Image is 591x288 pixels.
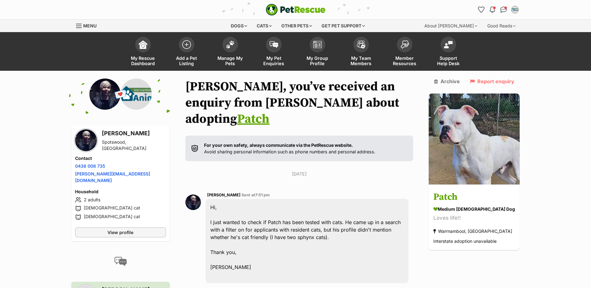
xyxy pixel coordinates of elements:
[260,55,288,66] span: My Pet Enquiries
[499,5,509,15] a: Conversations
[173,55,201,66] span: Add a Pet Listing
[490,7,495,13] img: notifications-46538b983faf8c2785f20acdc204bb7945ddae34d4c08c2a6579f10ce5e182be.svg
[391,55,419,66] span: Member Resources
[121,79,152,110] img: Warrnambool Animal Shelter profile pic
[347,55,375,66] span: My Team Members
[207,193,241,197] span: [PERSON_NAME]
[420,20,482,32] div: About [PERSON_NAME]
[185,170,413,177] p: [DATE]
[433,227,512,236] div: Warrnambool, [GEOGRAPHIC_DATA]
[433,190,515,204] h3: Patch
[89,79,121,110] img: Amanda Mason profile pic
[313,41,322,48] img: group-profile-icon-3fa3cf56718a62981997c0bc7e787c4b2cf8bcc04b72c1350f741eb67cf2f40e.svg
[102,139,166,151] div: Spotswood, [GEOGRAPHIC_DATA]
[226,20,251,32] div: Dogs
[433,214,515,223] div: Loves life!!
[102,129,166,138] h3: [PERSON_NAME]
[204,142,353,148] strong: For your own safety, always communicate via the PetRescue website.
[75,205,166,212] li: [DEMOGRAPHIC_DATA] cat
[510,5,520,15] button: My account
[433,239,497,244] span: Interstate adoption unavailable
[476,5,520,15] ul: Account quick links
[317,20,369,32] div: Get pet support
[121,34,165,71] a: My Rescue Dashboard
[75,196,166,204] li: 2 adults
[252,20,276,32] div: Cats
[383,34,427,71] a: Member Resources
[357,41,365,49] img: team-members-icon-5396bd8760b3fe7c0b43da4ab00e1e3bb1a5d9ba89233759b79545d2d3fc5d0d.svg
[216,55,244,66] span: Manage My Pets
[427,34,470,71] a: Support Help Desk
[208,34,252,71] a: Manage My Pets
[483,20,520,32] div: Good Reads
[114,88,128,101] span: 💌
[266,4,326,16] img: logo-e224e6f780fb5917bec1dbf3a21bbac754714ae5b6737aabdf751b685950b380.svg
[83,23,97,28] span: Menu
[433,206,515,213] div: medium [DEMOGRAPHIC_DATA] Dog
[277,20,316,32] div: Other pets
[75,227,166,238] a: View profile
[75,171,150,183] a: [PERSON_NAME][EMAIL_ADDRESS][DOMAIN_NAME]
[206,199,408,283] div: Hi, I just wanted to check if Patch has been tested with cats. He came up in a search with a filt...
[185,79,413,127] h1: [PERSON_NAME], you’ve received an enquiry from [PERSON_NAME] about adopting
[269,41,278,48] img: pet-enquiries-icon-7e3ad2cf08bfb03b45e93fb7055b45f3efa6380592205ae92323e6603595dc1f.svg
[429,186,520,250] a: Patch medium [DEMOGRAPHIC_DATA] Dog Loves life!! Warrnambool, [GEOGRAPHIC_DATA] Interstate adopti...
[75,189,166,195] h4: Household
[237,111,269,127] a: Patch
[129,55,157,66] span: My Rescue Dashboard
[114,257,127,266] img: conversation-icon-4a6f8262b818ee0b60e3300018af0b2d0b884aa5de6e9bcb8d3d4eeb1a70a7c4.svg
[75,129,97,151] img: Amanda Mason profile pic
[75,155,166,161] h4: Contact
[434,55,462,66] span: Support Help Desk
[266,4,326,16] a: PetRescue
[76,20,101,31] a: Menu
[182,40,191,49] img: add-pet-listing-icon-0afa8454b4691262ce3f59096e99ab1cd57d4a30225e0717b998d2c9b9846f56.svg
[476,5,486,15] a: Favourites
[512,7,518,13] img: Alicia franklin profile pic
[400,40,409,49] img: member-resources-icon-8e73f808a243e03378d46382f2149f9095a855e16c252ad45f914b54edf8863c.svg
[429,94,520,185] img: Patch
[296,34,339,71] a: My Group Profile
[204,142,375,155] p: Avoid sharing personal information such as phone numbers and personal address.
[470,79,514,84] a: Report enquiry
[434,79,460,84] a: Archive
[165,34,208,71] a: Add a Pet Listing
[185,194,201,210] img: Amanda Mason profile pic
[226,41,235,49] img: manage-my-pets-icon-02211641906a0b7f246fdf0571729dbe1e7629f14944591b6c1af311fb30b64b.svg
[500,7,507,13] img: chat-41dd97257d64d25036548639549fe6c8038ab92f7586957e7f3b1b290dea8141.svg
[488,5,498,15] button: Notifications
[75,214,166,221] li: [DEMOGRAPHIC_DATA] cat
[339,34,383,71] a: My Team Members
[241,193,270,197] span: Sent at
[444,41,453,48] img: help-desk-icon-fdf02630f3aa405de69fd3d07c3f3aa587a6932b1a1747fa1d2bba05be0121f9.svg
[139,40,147,49] img: dashboard-icon-eb2f2d2d3e046f16d808141f083e7271f6b2e854fb5c12c21221c1fb7104beca.svg
[107,229,133,236] span: View profile
[255,193,270,197] span: 7:51 pm
[252,34,296,71] a: My Pet Enquiries
[75,163,105,169] a: 0438 008 735
[303,55,331,66] span: My Group Profile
